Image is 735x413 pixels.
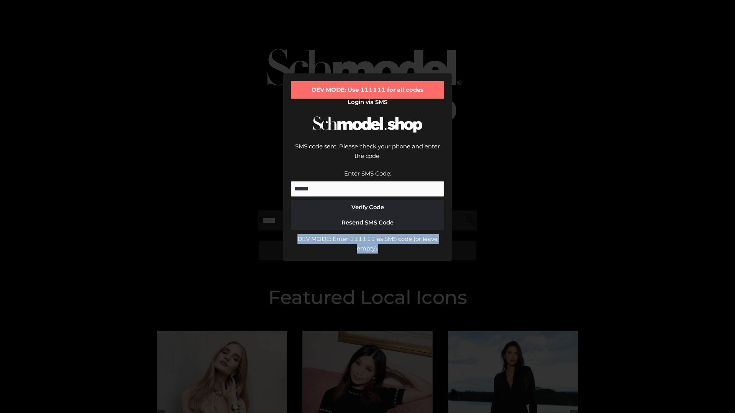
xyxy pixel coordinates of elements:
h2: Login via SMS [291,99,444,106]
img: Schmodel Logo [310,109,425,140]
button: Verify Code [291,200,444,215]
div: DEV MODE: Enter 111111 as SMS code (or leave empty). [291,234,444,254]
label: Enter SMS Code: [344,170,391,177]
button: Resend SMS Code [291,215,444,230]
div: SMS code sent. Please check your phone and enter the code. [291,141,444,169]
div: DEV MODE: Use 111111 for all codes [291,81,444,99]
